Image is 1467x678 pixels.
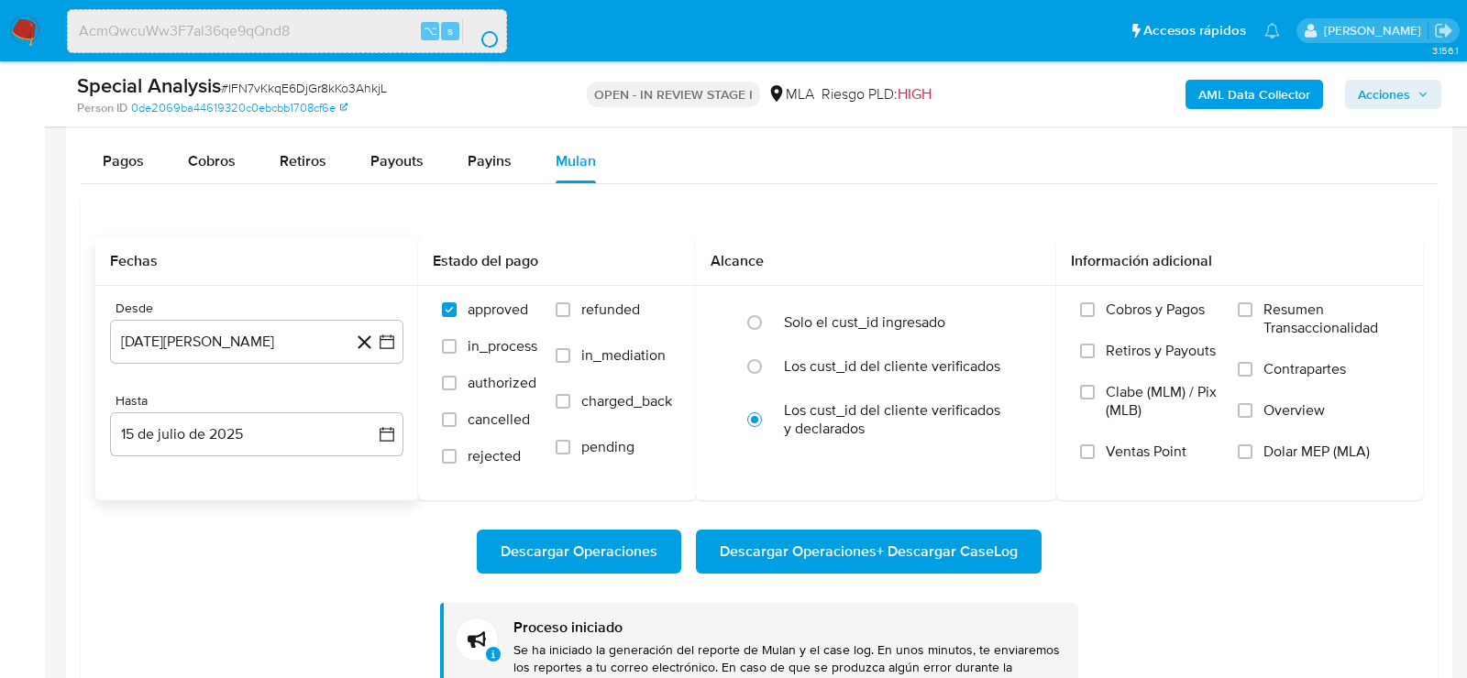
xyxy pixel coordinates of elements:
[77,100,127,116] b: Person ID
[221,79,387,97] span: # IFN7vKkqE6DjGr8kKo3AhkjL
[1186,80,1323,109] button: AML Data Collector
[1345,80,1441,109] button: Acciones
[68,19,506,43] input: Buscar usuario o caso...
[1434,21,1453,40] a: Salir
[1324,22,1428,39] p: lourdes.morinigo@mercadolibre.com
[77,71,221,100] b: Special Analysis
[462,18,500,44] button: search-icon
[424,22,437,39] span: ⌥
[1264,23,1280,38] a: Notificaciones
[898,83,932,104] span: HIGH
[131,100,347,116] a: 0de2069ba44619320c0ebcbb1708cf6e
[1198,80,1310,109] b: AML Data Collector
[822,84,932,104] span: Riesgo PLD:
[587,82,760,107] p: OPEN - IN REVIEW STAGE I
[1432,43,1458,58] span: 3.156.1
[1358,80,1410,109] span: Acciones
[1143,21,1246,40] span: Accesos rápidos
[767,84,814,104] div: MLA
[447,22,453,39] span: s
